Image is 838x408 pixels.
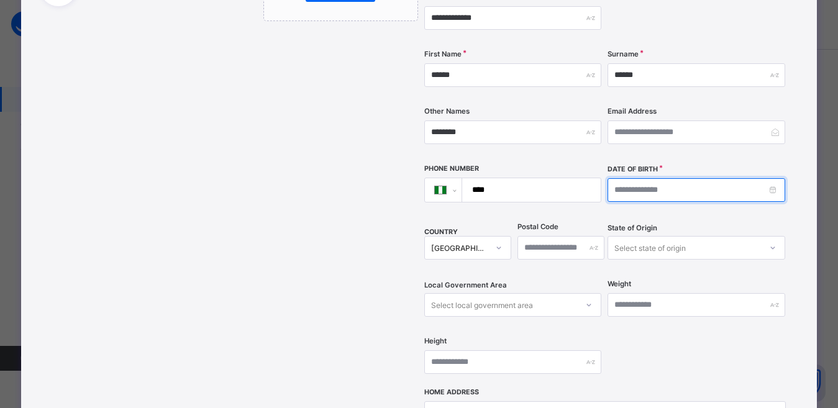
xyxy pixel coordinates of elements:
div: [GEOGRAPHIC_DATA] [431,243,488,253]
label: Other Names [424,107,470,116]
label: Phone Number [424,165,479,173]
label: Home Address [424,388,479,396]
span: COUNTRY [424,228,458,236]
label: Weight [608,279,631,288]
label: Date of Birth [608,165,658,173]
label: Height [424,337,447,345]
div: Select state of origin [614,236,686,260]
label: Surname [608,50,639,58]
span: State of Origin [608,224,657,232]
label: First Name [424,50,462,58]
label: Postal Code [517,222,558,231]
div: Select local government area [431,293,533,317]
span: Local Government Area [424,281,507,289]
label: Email Address [608,107,657,116]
